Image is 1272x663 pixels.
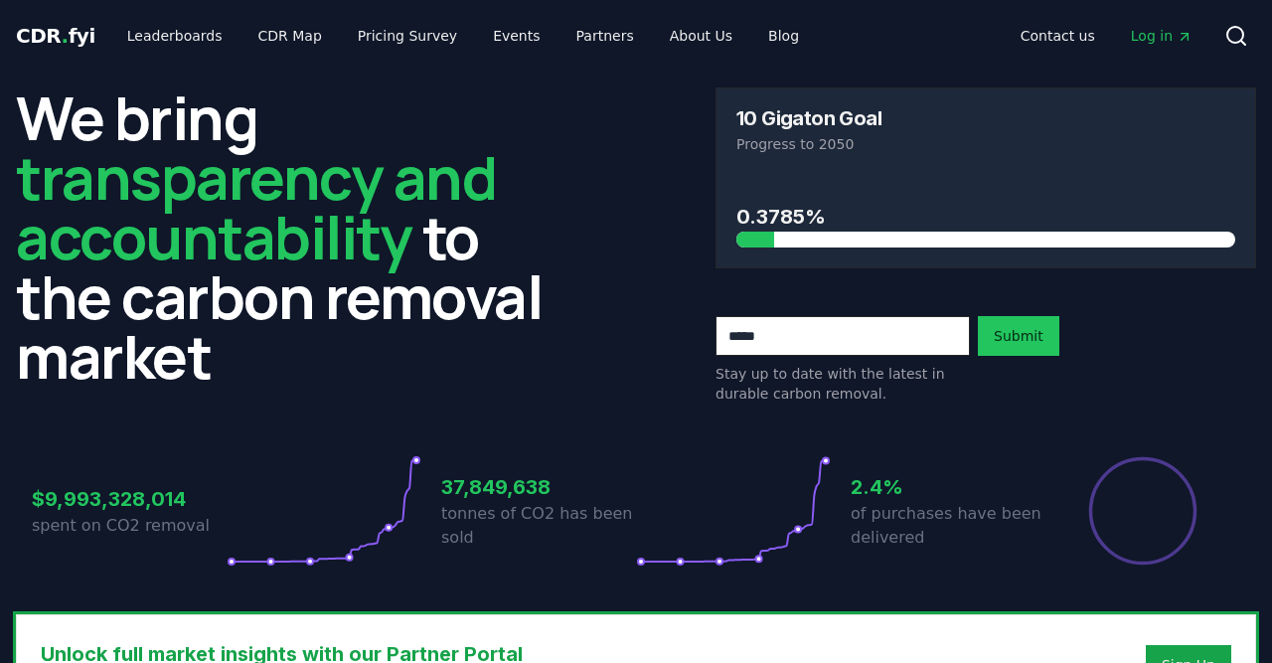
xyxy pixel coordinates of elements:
[715,364,970,404] p: Stay up to date with the latest in durable carbon removal.
[242,18,338,54] a: CDR Map
[736,108,881,128] h3: 10 Gigaton Goal
[736,202,1235,232] h3: 0.3785%
[16,24,95,48] span: CDR fyi
[32,484,227,514] h3: $9,993,328,014
[16,136,496,277] span: transparency and accountability
[736,134,1235,154] p: Progress to 2050
[851,472,1045,502] h3: 2.4%
[654,18,748,54] a: About Us
[1087,455,1198,567] div: Percentage of sales delivered
[16,87,556,386] h2: We bring to the carbon removal market
[1115,18,1208,54] a: Log in
[111,18,815,54] nav: Main
[111,18,238,54] a: Leaderboards
[441,502,636,550] p: tonnes of CO2 has been sold
[978,316,1059,356] button: Submit
[62,24,69,48] span: .
[1131,26,1192,46] span: Log in
[342,18,473,54] a: Pricing Survey
[477,18,556,54] a: Events
[441,472,636,502] h3: 37,849,638
[16,22,95,50] a: CDR.fyi
[752,18,815,54] a: Blog
[32,514,227,538] p: spent on CO2 removal
[560,18,650,54] a: Partners
[1005,18,1111,54] a: Contact us
[1005,18,1208,54] nav: Main
[851,502,1045,550] p: of purchases have been delivered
